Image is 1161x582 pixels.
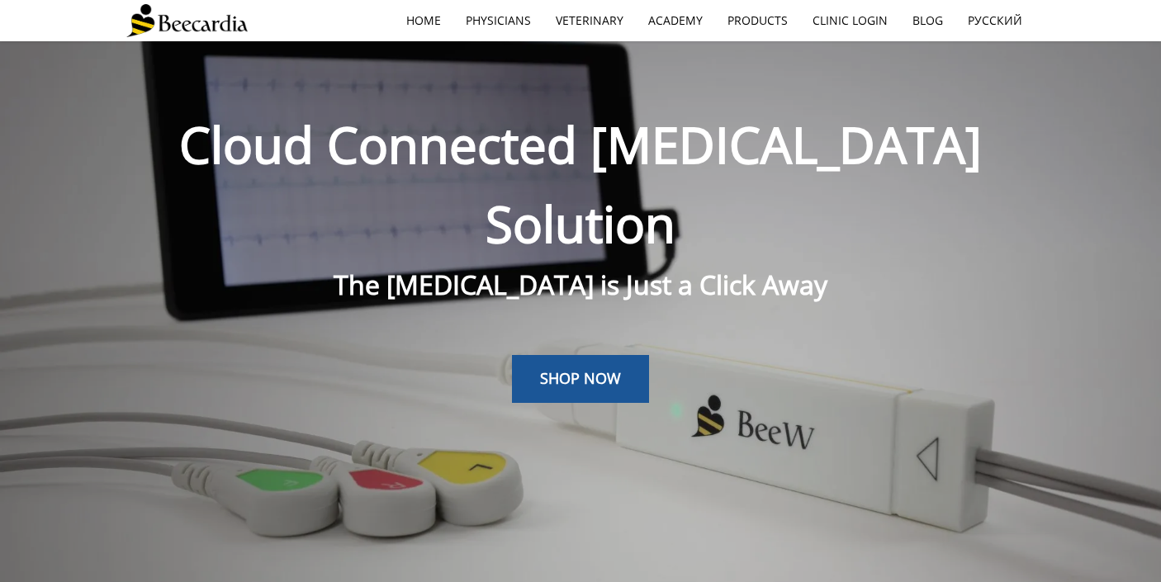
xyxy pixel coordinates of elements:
[715,2,800,40] a: Products
[955,2,1035,40] a: Русский
[126,4,248,37] img: Beecardia
[179,111,982,258] span: Cloud Connected [MEDICAL_DATA] Solution
[453,2,543,40] a: Physicians
[540,368,621,388] span: SHOP NOW
[900,2,955,40] a: Blog
[800,2,900,40] a: Clinic Login
[394,2,453,40] a: home
[636,2,715,40] a: Academy
[334,267,827,302] span: The [MEDICAL_DATA] is Just a Click Away
[543,2,636,40] a: Veterinary
[512,355,649,403] a: SHOP NOW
